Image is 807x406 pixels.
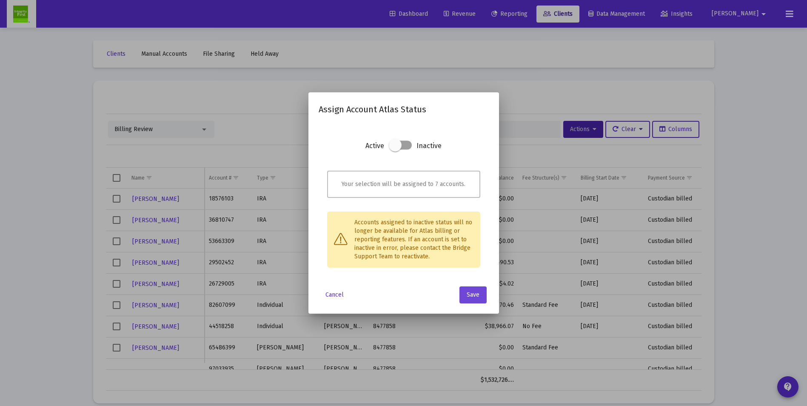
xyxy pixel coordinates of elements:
[319,286,351,303] button: Cancel
[327,171,480,198] div: Your selection will be assigned to 7 accounts.
[459,286,487,303] button: Save
[319,103,489,116] h2: Assign Account Atlas Status
[416,140,442,159] h3: Inactive
[327,212,480,268] div: Accounts assigned to inactive status will no longer be available for Atlas billing or reporting f...
[467,291,479,298] span: Save
[325,291,344,298] span: Cancel
[365,140,384,159] h3: Active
